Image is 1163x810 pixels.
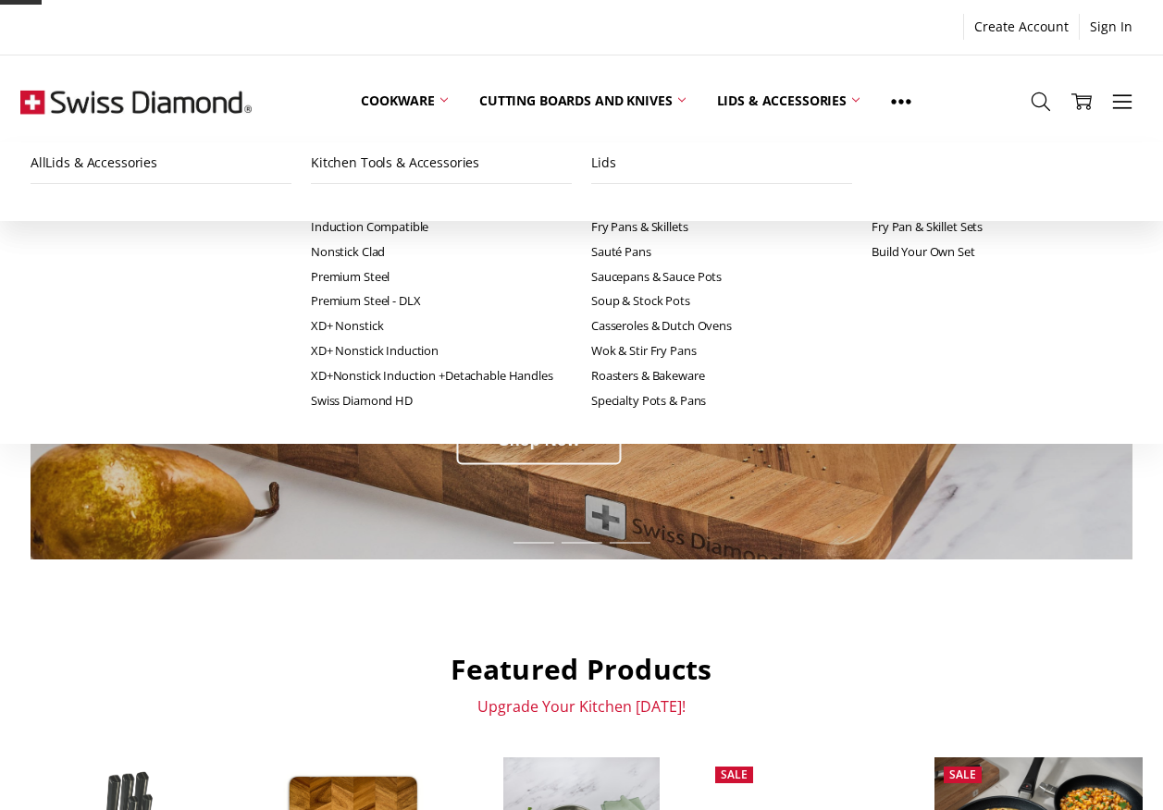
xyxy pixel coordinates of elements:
a: Cutting boards and knives [464,60,701,142]
div: Slide 2 of 5 [558,531,606,555]
a: Sign In [1080,14,1143,40]
a: Cookware [345,60,464,142]
a: Create Account [964,14,1079,40]
a: Show All [875,60,927,143]
img: Free Shipping On Every Order [20,55,252,148]
span: Sale [721,767,748,782]
div: Slide 1 of 5 [510,531,558,555]
a: Lids & Accessories [701,60,875,142]
p: Upgrade Your Kitchen [DATE]! [20,697,1142,716]
a: Kitchen Tools & Accessories [311,142,572,184]
h2: Featured Products [20,652,1142,687]
div: Slide 3 of 5 [606,531,654,555]
span: Sale [949,767,976,782]
a: Lids [591,142,852,184]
